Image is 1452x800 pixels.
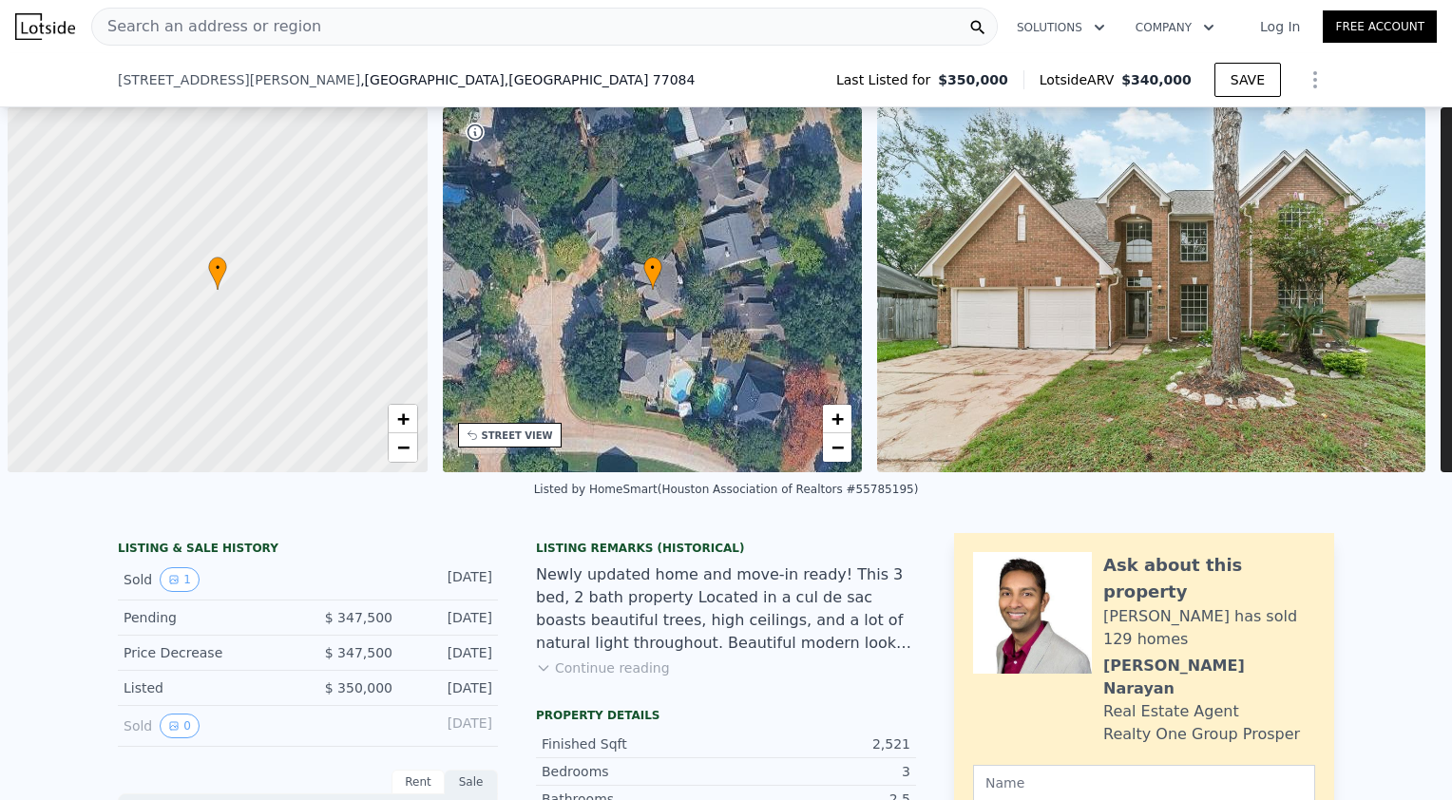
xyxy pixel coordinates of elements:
button: Solutions [1002,10,1120,45]
img: Lotside [15,13,75,40]
div: [DATE] [408,678,492,697]
div: Ask about this property [1103,552,1315,605]
span: $350,000 [938,70,1008,89]
div: [PERSON_NAME] Narayan [1103,655,1315,700]
span: • [208,259,227,276]
div: [DATE] [408,714,492,738]
span: , [GEOGRAPHIC_DATA] [360,70,695,89]
span: Search an address or region [92,15,321,38]
a: Zoom in [823,405,851,433]
span: • [643,259,662,276]
div: 2,521 [726,734,910,753]
button: Continue reading [536,658,670,677]
a: Zoom out [823,433,851,462]
div: Listed [124,678,293,697]
img: Sale: 159255950 Parcel: 111044626 [877,107,1425,472]
div: Sold [124,714,293,738]
a: Zoom out [389,433,417,462]
div: [DATE] [408,567,492,592]
div: Property details [536,708,916,723]
span: Lotside ARV [1040,70,1121,89]
span: $ 347,500 [325,645,392,660]
button: SAVE [1214,63,1281,97]
span: $ 347,500 [325,610,392,625]
span: Last Listed for [836,70,938,89]
span: + [831,407,844,430]
div: Finished Sqft [542,734,726,753]
a: Free Account [1323,10,1437,43]
div: Price Decrease [124,643,293,662]
div: 3 [726,762,910,781]
span: $ 350,000 [325,680,392,695]
div: Newly updated home and move-in ready! This 3 bed, 2 bath property Located in a cul de sac boasts ... [536,563,916,655]
a: Zoom in [389,405,417,433]
span: [STREET_ADDRESS][PERSON_NAME] [118,70,360,89]
div: Realty One Group Prosper [1103,723,1300,746]
a: Log In [1237,17,1323,36]
div: LISTING & SALE HISTORY [118,541,498,560]
div: [PERSON_NAME] has sold 129 homes [1103,605,1315,651]
span: $340,000 [1121,72,1192,87]
div: • [208,257,227,290]
div: [DATE] [408,608,492,627]
span: − [396,435,409,459]
span: , [GEOGRAPHIC_DATA] 77084 [505,72,696,87]
button: Show Options [1296,61,1334,99]
div: Sale [445,770,498,794]
button: View historical data [160,567,200,592]
span: − [831,435,844,459]
div: Real Estate Agent [1103,700,1239,723]
button: Company [1120,10,1230,45]
span: + [396,407,409,430]
button: View historical data [160,714,200,738]
div: • [643,257,662,290]
div: Sold [124,567,293,592]
div: [DATE] [408,643,492,662]
div: STREET VIEW [482,429,553,443]
div: Pending [124,608,293,627]
div: Listed by HomeSmart (Houston Association of Realtors #55785195) [534,483,919,496]
div: Listing Remarks (Historical) [536,541,916,556]
div: Rent [392,770,445,794]
div: Bedrooms [542,762,726,781]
